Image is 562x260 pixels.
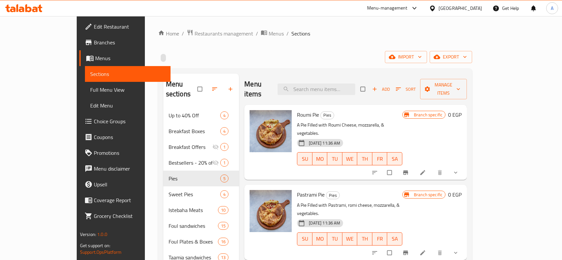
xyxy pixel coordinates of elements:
span: Up to 40% Off [169,111,220,119]
span: Promotions [94,149,165,157]
button: import [385,51,427,63]
input: search [278,83,355,95]
button: TH [357,232,372,246]
div: items [220,127,228,135]
button: FR [372,152,388,165]
span: Branch specific [411,192,445,198]
h2: Menu sections [166,79,198,99]
h6: 0 EGP [448,190,462,199]
span: Select section [357,83,370,95]
button: Branch-specific-item [398,246,414,260]
span: [DATE] 11:36 AM [306,220,343,226]
div: Pies5 [163,171,239,186]
svg: Show Choices [452,169,459,176]
div: items [220,143,228,151]
span: 16 [218,239,228,245]
div: Breakfast Offers1 [163,139,239,155]
span: Pies [326,192,339,199]
span: Sort sections [207,82,223,96]
span: Add [372,85,390,93]
span: Istebaha Meats [169,206,218,214]
span: Sections [291,30,310,37]
svg: Show Choices [452,249,459,256]
button: show more [448,246,464,260]
button: Add [370,84,391,94]
a: Upsell [79,177,171,192]
a: Restaurants management [187,29,253,38]
span: Pastrami Pie [297,190,325,200]
span: export [435,53,467,61]
span: Menu disclaimer [94,165,165,173]
a: Edit Menu [85,98,171,113]
span: Edit Restaurant [94,23,165,31]
div: Foul sandwiches [169,222,218,230]
span: Select all sections [194,83,207,95]
button: MO [312,152,328,165]
div: Foul sandwiches15 [163,218,239,234]
span: FR [375,154,385,164]
a: Choice Groups [79,113,171,129]
button: SA [387,152,402,165]
a: Menus [79,50,171,66]
img: Roumi Pie [250,110,292,152]
span: TH [360,234,370,244]
div: Up to 40% Off4 [163,107,239,123]
span: Coupons [94,133,165,141]
a: Grocery Checklist [79,208,171,224]
button: delete [433,165,448,180]
div: items [220,175,228,182]
div: items [220,159,228,167]
div: Sweet Pies4 [163,186,239,202]
h6: 0 EGP [448,110,462,119]
a: Edit menu item [419,169,427,176]
span: TH [360,154,370,164]
svg: Inactive section [212,144,219,150]
span: FR [375,234,385,244]
img: Pastrami Pie [250,190,292,232]
span: TU [330,154,340,164]
li: / [256,30,258,37]
a: Sections [85,66,171,82]
span: Menus [95,54,165,62]
div: items [220,111,228,119]
h2: Menu items [244,79,270,99]
span: Sort [396,85,416,93]
button: Branch-specific-item [398,165,414,180]
a: Support.OpsPlatform [80,248,122,256]
div: Pies [320,111,334,119]
button: Manage items [420,79,467,99]
span: WE [345,234,355,244]
button: Sort [394,84,417,94]
span: MO [315,234,325,244]
button: TU [327,232,342,246]
a: Branches [79,35,171,50]
div: Breakfast Boxes4 [163,123,239,139]
button: SA [387,232,402,246]
span: Grocery Checklist [94,212,165,220]
a: Menu disclaimer [79,161,171,177]
div: [GEOGRAPHIC_DATA] [439,5,482,12]
button: FR [372,232,388,246]
span: Breakfast Offers [169,143,212,151]
span: 15 [218,223,228,229]
span: 4 [221,112,228,119]
span: Branch specific [411,112,445,118]
p: A Pie Filled with Pastrami, romi cheese, mozzarella, & vegetables. [297,201,402,218]
svg: Inactive section [212,159,219,166]
span: Sort items [391,84,420,94]
div: Breakfast Boxes [169,127,220,135]
a: Menus [261,29,284,38]
li: / [286,30,289,37]
span: MO [315,154,325,164]
span: Sections [90,70,165,78]
span: SU [300,234,309,244]
button: MO [312,232,328,246]
span: Edit Menu [90,102,165,109]
span: 4 [221,191,228,198]
div: Menu-management [367,4,408,12]
div: Sweet Pies [169,190,220,198]
div: items [218,206,228,214]
button: WE [342,152,358,165]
